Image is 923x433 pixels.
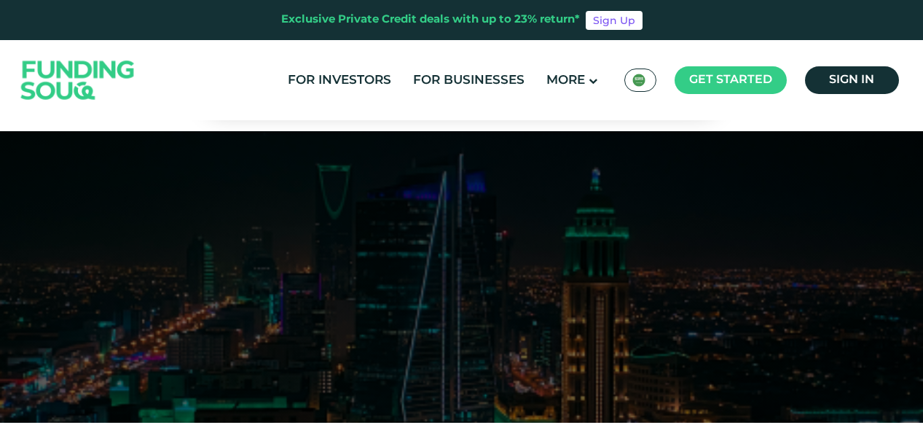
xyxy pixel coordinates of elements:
[805,66,899,94] a: Sign in
[689,74,772,85] span: Get started
[546,74,585,87] span: More
[281,12,580,28] div: Exclusive Private Credit deals with up to 23% return*
[632,74,645,87] img: SA Flag
[7,44,149,117] img: Logo
[586,11,643,30] a: Sign Up
[829,74,874,85] span: Sign in
[284,69,395,93] a: For Investors
[409,69,528,93] a: For Businesses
